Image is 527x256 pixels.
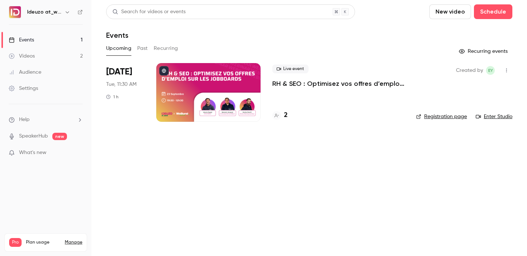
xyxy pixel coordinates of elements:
[112,8,186,16] div: Search for videos or events
[476,113,512,120] a: Enter Studio
[65,239,82,245] a: Manage
[106,94,119,100] div: 1 h
[9,52,35,60] div: Videos
[137,43,148,54] button: Past
[9,238,22,247] span: Pro
[9,85,38,92] div: Settings
[106,66,132,78] span: [DATE]
[19,116,30,124] span: Help
[106,43,131,54] button: Upcoming
[19,132,48,140] a: SpeakerHub
[52,133,67,140] span: new
[154,43,178,54] button: Recurring
[456,66,483,75] span: Created by
[488,66,493,75] span: EY
[9,116,83,124] li: help-dropdown-opener
[474,4,512,19] button: Schedule
[74,150,83,156] iframe: Noticeable Trigger
[19,149,46,157] span: What's new
[284,110,288,120] h4: 2
[272,65,309,73] span: Live event
[106,81,137,88] span: Tue, 11:30 AM
[272,79,404,88] a: RH & SEO : Optimisez vos offres d’emploi sur les jobboards
[106,63,145,122] div: Sep 23 Tue, 11:30 AM (Europe/Madrid)
[272,110,288,120] a: 2
[9,6,21,18] img: Ideuzo at_work
[456,45,512,57] button: Recurring events
[9,36,34,44] div: Events
[486,66,495,75] span: Eva Yahiaoui
[26,239,60,245] span: Plan usage
[9,69,41,76] div: Audience
[106,31,128,40] h1: Events
[416,113,467,120] a: Registration page
[27,8,61,16] h6: Ideuzo at_work
[429,4,471,19] button: New video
